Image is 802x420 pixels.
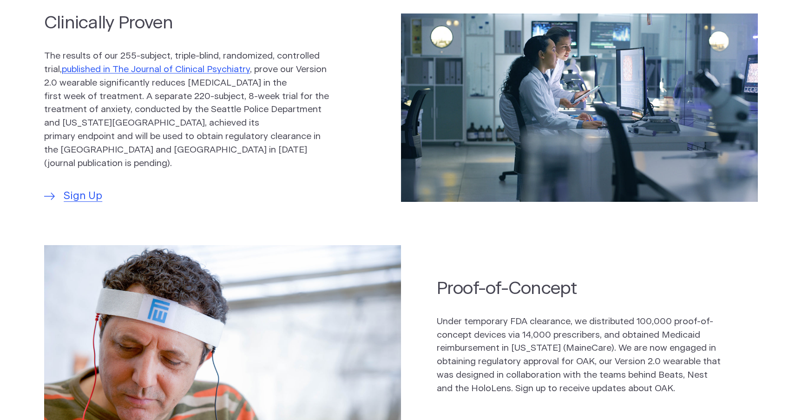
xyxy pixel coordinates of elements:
p: Under temporary FDA clearance, we distributed 100,000 proof-of-concept devices via 14,000 prescri... [437,315,722,396]
h2: Clinically Proven [44,11,329,35]
a: Sign Up [44,188,102,204]
h2: Proof-of-Concept [437,277,722,300]
span: Sign Up [64,188,102,204]
p: The results of our 255-subject, triple-blind, randomized, controlled trial, , prove our Version 2... [44,50,329,170]
a: published in The Journal of Clinical Psychiatry [62,65,250,74]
